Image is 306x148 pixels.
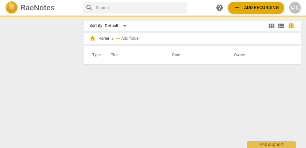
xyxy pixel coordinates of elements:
th: Owner [226,46,294,64]
span: table_chart [288,23,294,29]
span: add [233,4,241,12]
span: Add recording [233,4,279,12]
a: LogoRaeNotes [5,1,78,14]
input: Search [96,3,184,13]
img: Logo [5,1,18,14]
span: view_module [268,22,275,30]
span: Home [89,35,109,42]
th: Date [164,46,226,64]
th: Type [87,46,103,64]
button: Table view [286,21,296,31]
span: add [115,35,121,42]
button: MC [289,2,301,14]
div: Sort By [89,23,102,28]
span: home [89,35,96,42]
span: view_list [277,22,285,30]
h2: RaeNotes [21,3,54,12]
button: Tile view [267,21,276,31]
span: Add folder [121,36,140,41]
span: search [85,4,93,12]
div: Default [105,21,129,31]
div: Ask support [247,141,296,148]
button: Upload [228,2,284,14]
a: Help [214,2,225,14]
th: Title [103,46,164,64]
button: List view [276,21,286,31]
span: / [112,36,114,41]
span: help [216,4,223,12]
